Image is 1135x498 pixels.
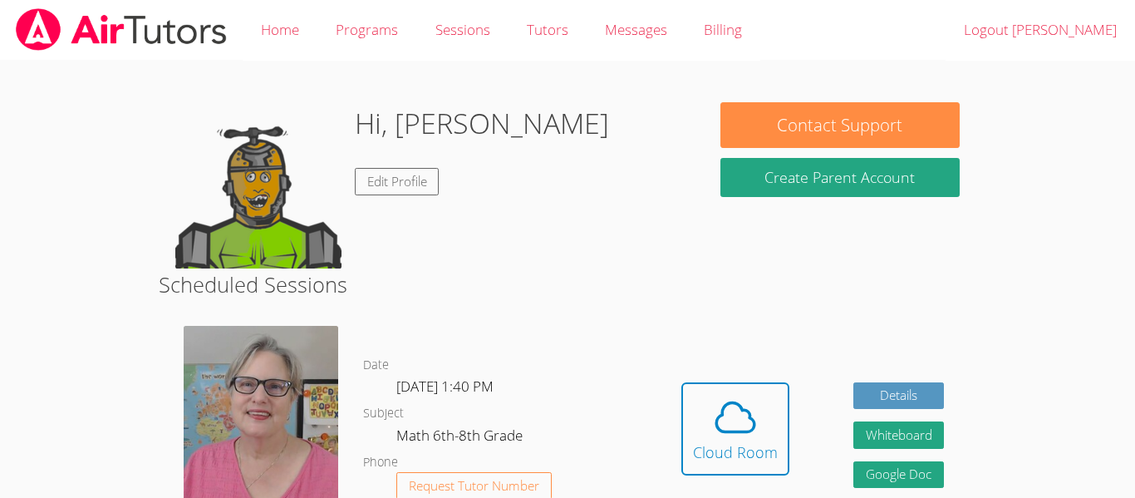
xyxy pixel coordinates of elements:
span: Request Tutor Number [409,480,539,492]
button: Contact Support [720,102,960,148]
button: Cloud Room [681,382,789,476]
span: [DATE] 1:40 PM [396,377,494,396]
h1: Hi, [PERSON_NAME] [355,102,609,145]
dt: Date [363,355,389,376]
a: Edit Profile [355,168,440,195]
img: airtutors_banner-c4298cdbf04f3fff15de1276eac7730deb9818008684d7c2e4769d2f7ddbe033.png [14,8,228,51]
div: Cloud Room [693,441,778,464]
dd: Math 6th-8th Grade [396,424,526,452]
a: Details [853,382,945,410]
button: Create Parent Account [720,158,960,197]
a: Google Doc [853,461,945,489]
h2: Scheduled Sessions [159,269,976,300]
img: default.png [175,102,341,269]
dt: Subject [363,403,404,424]
dt: Phone [363,452,398,473]
span: Messages [605,20,667,39]
button: Whiteboard [853,422,945,449]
